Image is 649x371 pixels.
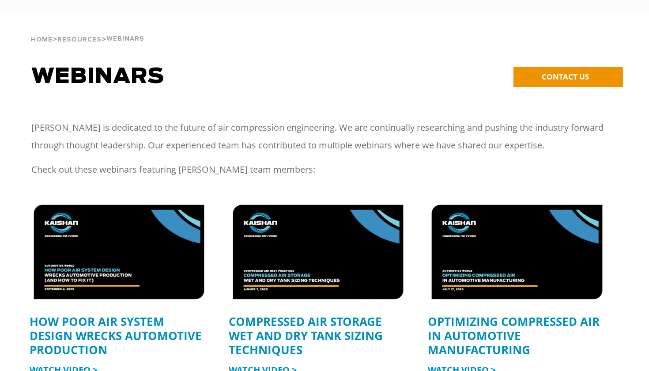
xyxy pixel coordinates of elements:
[513,67,623,87] a: CONTACT US
[30,314,202,358] a: How Poor Air System Design Wrecks Automotive Production
[31,66,164,87] span: Webinars
[31,13,144,47] div: > >
[31,203,207,301] img: Untitled design (40)
[106,36,144,42] span: Webinars
[230,203,406,301] img: compressed air storage
[57,37,102,43] span: Resources
[542,72,589,82] span: CONTACT US
[31,37,53,43] span: Home
[31,35,53,43] a: Home
[429,203,604,301] img: compressed air automotive
[31,119,618,154] p: [PERSON_NAME] is dedicated to the future of air compression engineering. We are continually resea...
[428,314,600,358] a: OPTIMIZING COMPRESSED AIR IN AUTOMOTIVE MANUFACTURING
[31,161,618,178] p: Check out these webinars featuring [PERSON_NAME] team members:
[57,35,102,43] a: Resources
[229,314,383,358] a: COMPRESSED AIR STORAGE WET AND DRY TANK SIZING TECHNIQUES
